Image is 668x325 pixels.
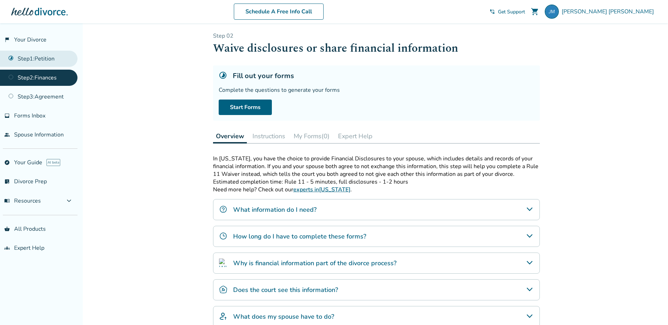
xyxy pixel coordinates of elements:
[4,198,10,204] span: menu_book
[531,7,539,16] span: shopping_cart
[4,226,10,232] span: shopping_basket
[14,112,45,120] span: Forms Inbox
[219,259,227,267] img: Why is financial information part of the divorce process?
[545,5,559,19] img: jeb.moffitt@gmail.com
[234,4,324,20] a: Schedule A Free Info Call
[4,179,10,184] span: list_alt_check
[213,226,540,247] div: How long do I have to complete these forms?
[562,8,657,15] span: [PERSON_NAME] [PERSON_NAME]
[633,291,668,325] iframe: Chat Widget
[233,285,338,294] h4: Does the court see this information?
[213,186,540,193] p: Need more help? Check out our .
[291,129,332,143] button: My Forms(0)
[233,71,294,81] h5: Fill out your forms
[489,9,495,14] span: phone_in_talk
[293,186,350,193] a: experts in[US_STATE]
[219,205,227,214] img: What information do I need?
[4,197,41,205] span: Resources
[4,160,10,165] span: explore
[213,40,540,57] h1: Waive disclosures or share financial information
[213,32,540,40] p: Step 0 2
[4,37,10,43] span: flag_2
[213,253,540,274] div: Why is financial information part of the divorce process?
[219,232,227,240] img: How long do I have to complete these forms?
[219,86,534,94] div: Complete the questions to generate your forms
[213,155,540,178] p: In [US_STATE], you have the choice to provide Financial Disclosures to your spouse, which include...
[219,312,227,320] img: What does my spouse have to do?
[46,159,60,166] span: AI beta
[213,129,247,144] button: Overview
[213,279,540,300] div: Does the court see this information?
[335,129,375,143] button: Expert Help
[4,245,10,251] span: groups
[4,132,10,138] span: people
[233,205,317,214] h4: What information do I need?
[233,312,334,321] h4: What does my spouse have to do?
[213,199,540,220] div: What information do I need?
[219,285,227,294] img: Does the court see this information?
[213,178,540,186] p: Estimated completion time: Rule 11 - 5 minutes, full disclosures - 1-2 hours
[219,100,272,115] a: Start Forms
[233,232,366,241] h4: How long do I have to complete these forms?
[65,197,73,205] span: expand_more
[489,8,525,15] a: phone_in_talkGet Support
[250,129,288,143] button: Instructions
[233,259,397,268] h4: Why is financial information part of the divorce process?
[4,113,10,119] span: inbox
[498,8,525,15] span: Get Support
